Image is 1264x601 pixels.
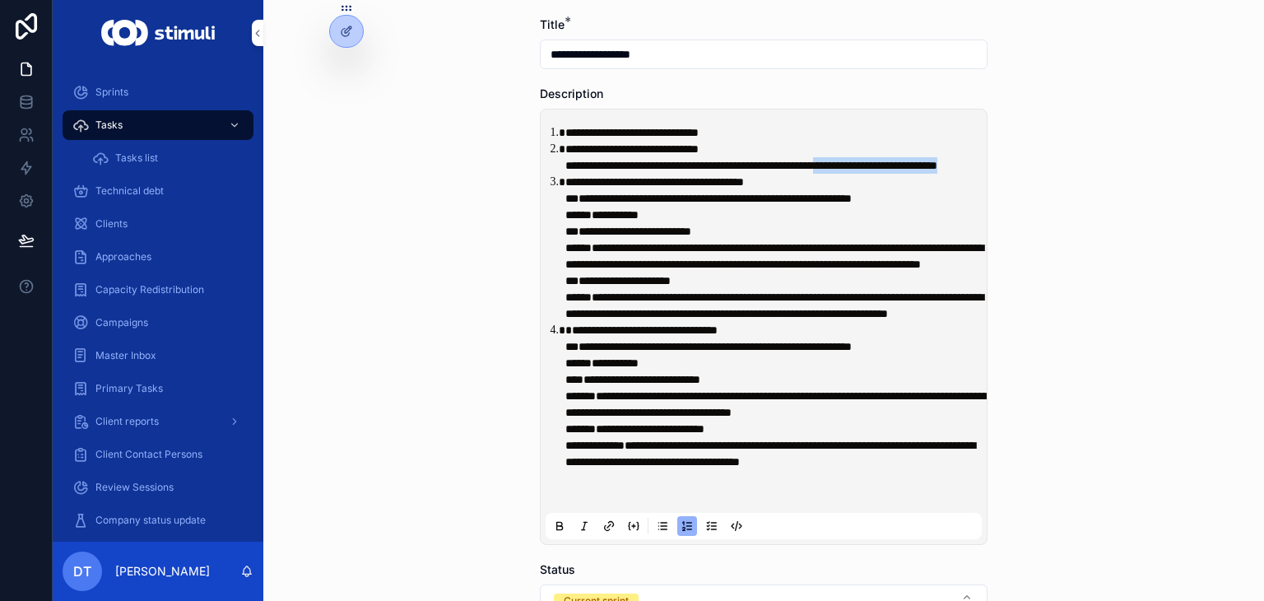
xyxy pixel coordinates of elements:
[82,143,253,173] a: Tasks list
[63,110,253,140] a: Tasks
[101,20,214,46] img: App logo
[63,440,253,469] a: Client Contact Persons
[63,407,253,436] a: Client reports
[95,217,128,231] span: Clients
[63,505,253,535] a: Company status update
[95,283,204,296] span: Capacity Redistribution
[95,415,159,428] span: Client reports
[63,374,253,403] a: Primary Tasks
[95,184,164,198] span: Technical debt
[63,275,253,305] a: Capacity Redistribution
[53,66,263,542] div: scrollable content
[63,341,253,370] a: Master Inbox
[95,382,163,395] span: Primary Tasks
[540,562,575,576] span: Status
[73,561,91,581] span: DT
[95,481,174,494] span: Review Sessions
[95,119,123,132] span: Tasks
[115,563,210,580] p: [PERSON_NAME]
[95,86,128,99] span: Sprints
[540,86,603,100] span: Description
[540,17,565,31] span: Title
[63,77,253,107] a: Sprints
[63,473,253,502] a: Review Sessions
[63,242,253,272] a: Approaches
[63,209,253,239] a: Clients
[95,316,148,329] span: Campaigns
[63,308,253,338] a: Campaigns
[115,151,158,165] span: Tasks list
[95,250,151,263] span: Approaches
[95,448,202,461] span: Client Contact Persons
[95,349,156,362] span: Master Inbox
[63,176,253,206] a: Technical debt
[95,514,206,527] span: Company status update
